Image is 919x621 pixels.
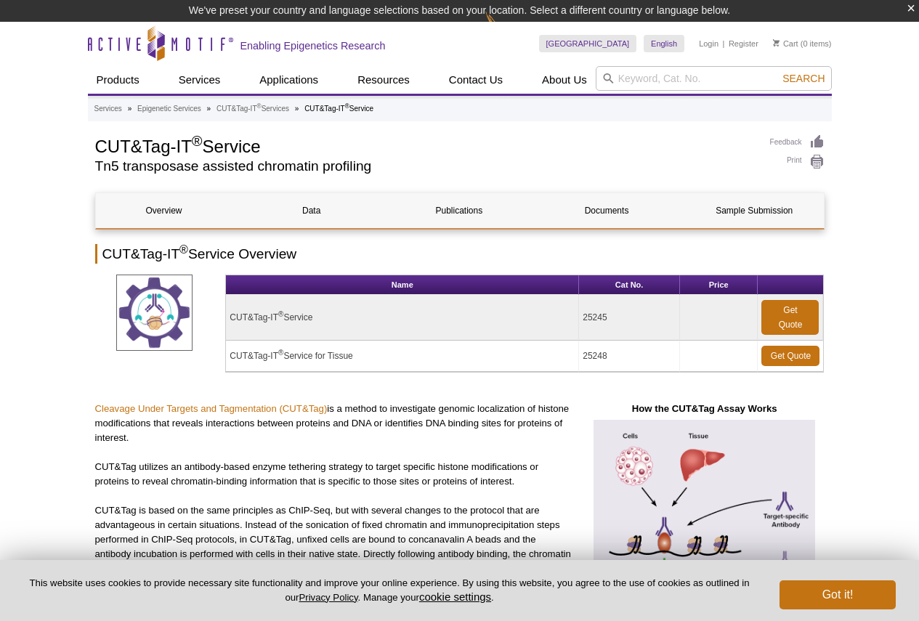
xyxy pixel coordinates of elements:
h2: CUT&Tag-IT Service Overview [95,244,825,264]
a: About Us [533,66,596,94]
img: CUT&Tag Service [116,275,193,351]
h1: CUT&Tag-IT Service [95,134,756,156]
span: Search [782,73,825,84]
td: CUT&Tag-IT Service for Tissue [226,341,579,372]
h2: Enabling Epigenetics Research [240,39,386,52]
sup: ® [192,133,203,149]
p: is a method to investigate genomic localization of histone modifications that reveals interaction... [95,402,574,445]
li: (0 items) [773,35,832,52]
a: Publications [391,193,527,228]
p: This website uses cookies to provide necessary site functionality and improve your online experie... [23,577,756,604]
a: Login [699,38,718,49]
a: Epigenetic Services [137,102,201,115]
td: 25248 [579,341,680,372]
a: Data [243,193,380,228]
sup: ® [179,243,188,256]
a: English [644,35,684,52]
a: Feedback [770,134,825,150]
a: Products [88,66,148,94]
a: Cleavage Under Targets and Tagmentation (CUT&Tag) [95,403,328,414]
a: Get Quote [761,300,819,335]
img: Your Cart [773,39,780,46]
td: 25245 [579,295,680,341]
li: » [207,105,211,113]
a: [GEOGRAPHIC_DATA] [539,35,637,52]
th: Cat No. [579,275,680,295]
th: Price [680,275,758,295]
td: CUT&Tag-IT Service [226,295,579,341]
a: Contact Us [440,66,511,94]
a: Services [94,102,122,115]
a: Get Quote [761,346,819,366]
sup: ® [278,310,283,318]
a: CUT&Tag-IT®Services [216,102,289,115]
a: Services [170,66,230,94]
p: CUT&Tag is based on the same principles as ChIP-Seq, but with several changes to the protocol tha... [95,503,574,590]
button: Got it! [780,580,896,609]
button: Search [778,72,829,85]
a: Sample Submission [686,193,822,228]
th: Name [226,275,579,295]
a: Privacy Policy [299,592,357,603]
sup: ® [345,102,349,110]
li: » [128,105,132,113]
a: Overview [96,193,232,228]
strong: How the CUT&Tag Assay Works [632,403,777,414]
sup: ® [278,349,283,357]
button: cookie settings [419,590,491,603]
img: Change Here [485,11,524,45]
sup: ® [257,102,262,110]
a: Register [729,38,758,49]
input: Keyword, Cat. No. [596,66,832,91]
h2: Tn5 transposase assisted chromatin profiling [95,160,756,173]
a: Cart [773,38,798,49]
p: CUT&Tag utilizes an antibody-based enzyme tethering strategy to target specific histone modificat... [95,460,574,489]
a: Documents [538,193,675,228]
li: » [295,105,299,113]
a: Applications [251,66,327,94]
a: Print [770,154,825,170]
li: | [723,35,725,52]
li: CUT&Tag-IT Service [304,105,373,113]
a: Resources [349,66,418,94]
